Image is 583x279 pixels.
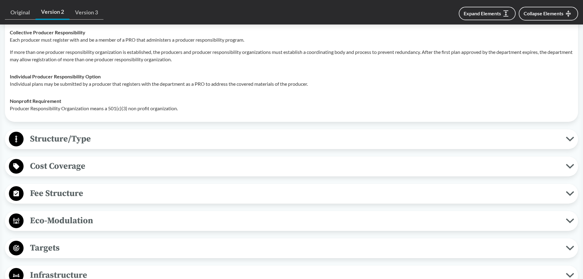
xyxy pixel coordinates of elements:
button: Fee Structure [7,186,576,202]
p: Producer Responsibility Organization means a 501(c)(3) non profit organization. [10,105,573,112]
a: Version 3 [69,6,103,20]
button: Expand Elements [459,7,516,20]
strong: Individual Producer Responsibility Option [10,74,101,79]
span: Targets [24,241,566,255]
strong: Collective Producer Responsibility [10,29,85,35]
a: Original [5,6,36,20]
span: Cost Coverage [24,159,566,173]
p: Individual plans may be submitted by a producer that registers with the department as a PRO to ad... [10,80,573,88]
button: Structure/Type [7,131,576,147]
p: Each producer must register with and be a member of a PRO that administers a producer responsibil... [10,36,573,43]
span: Eco-Modulation [24,214,566,228]
strong: Nonprofit Requirement [10,98,61,104]
span: Structure/Type [24,132,566,146]
span: Fee Structure [24,187,566,200]
p: If more than one producer responsibility organization is established, the producers and producer ... [10,48,573,63]
button: Eco-Modulation [7,213,576,229]
button: Targets [7,240,576,256]
button: Cost Coverage [7,159,576,174]
button: Collapse Elements [519,7,578,21]
a: Version 2 [36,5,69,20]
